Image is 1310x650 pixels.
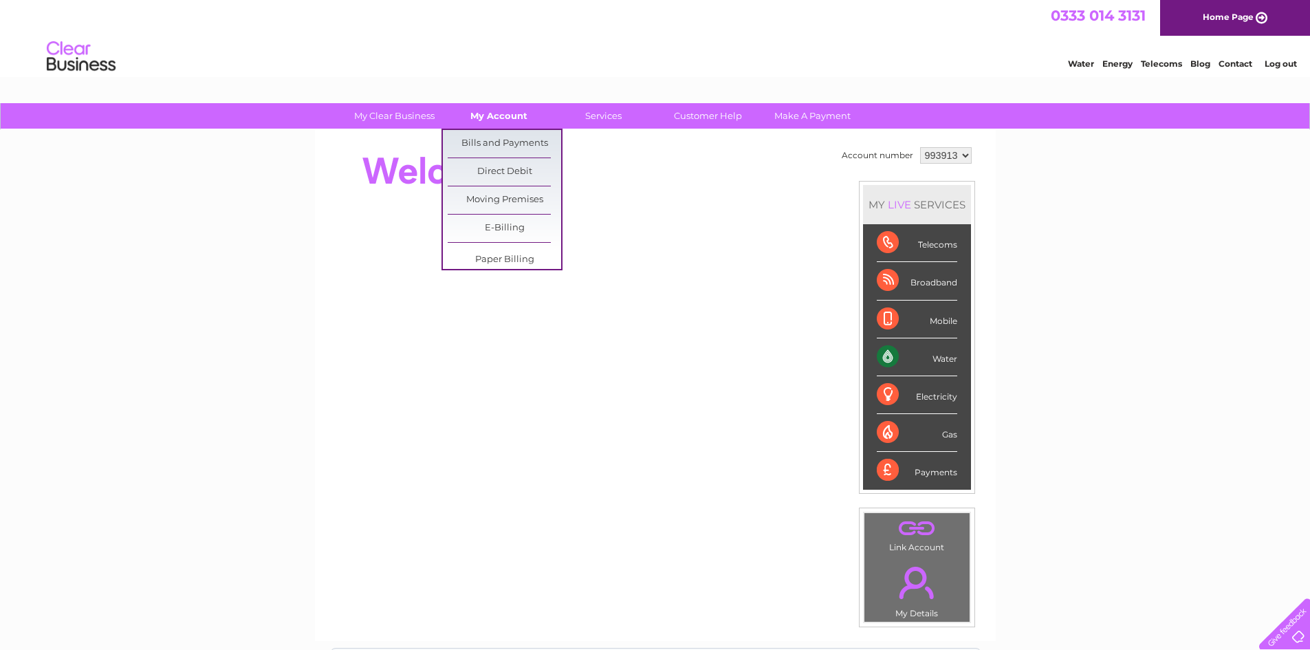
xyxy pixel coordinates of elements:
div: Water [877,338,957,376]
img: logo.png [46,36,116,78]
a: E-Billing [448,215,561,242]
div: Mobile [877,301,957,338]
a: Make A Payment [756,103,869,129]
a: . [868,517,966,541]
div: Clear Business is a trading name of Verastar Limited (registered in [GEOGRAPHIC_DATA] No. 3667643... [331,8,981,67]
td: Link Account [864,512,970,556]
a: Log out [1265,58,1297,69]
a: Services [547,103,660,129]
a: Contact [1219,58,1252,69]
div: Telecoms [877,224,957,262]
td: Account number [838,144,917,167]
div: LIVE [885,198,914,211]
div: Broadband [877,262,957,300]
a: 0333 014 3131 [1051,7,1146,24]
a: Water [1068,58,1094,69]
a: Telecoms [1141,58,1182,69]
div: Electricity [877,376,957,414]
a: Bills and Payments [448,130,561,158]
a: Customer Help [651,103,765,129]
a: Energy [1102,58,1133,69]
a: My Clear Business [338,103,451,129]
a: Moving Premises [448,186,561,214]
div: Payments [877,452,957,489]
a: My Account [442,103,556,129]
div: MY SERVICES [863,185,971,224]
a: Paper Billing [448,246,561,274]
a: Blog [1190,58,1210,69]
a: . [868,559,966,607]
td: My Details [864,555,970,622]
a: Direct Debit [448,158,561,186]
div: Gas [877,414,957,452]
